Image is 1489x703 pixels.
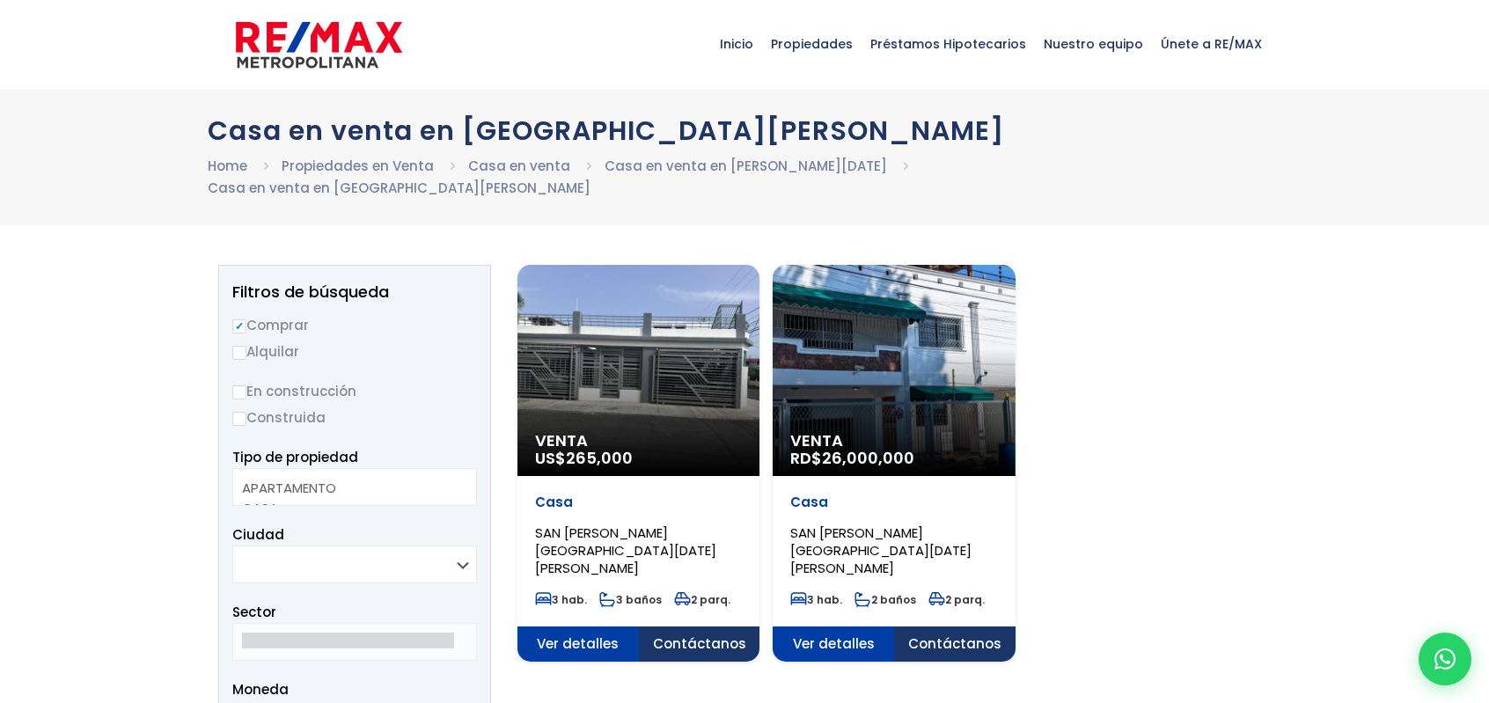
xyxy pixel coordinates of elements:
[232,412,246,426] input: Construida
[232,283,477,301] h2: Filtros de búsqueda
[208,179,590,197] a: Casa en venta en [GEOGRAPHIC_DATA][PERSON_NAME]
[773,626,894,662] span: Ver detalles
[232,314,477,336] label: Comprar
[232,341,477,362] label: Alquilar
[535,432,742,450] span: Venta
[232,385,246,399] input: En construcción
[232,448,358,466] span: Tipo de propiedad
[1152,18,1271,70] span: Únete a RE/MAX
[232,406,477,428] label: Construida
[1035,18,1152,70] span: Nuestro equipo
[208,157,247,175] a: Home
[232,380,477,402] label: En construcción
[790,432,997,450] span: Venta
[790,494,997,511] p: Casa
[605,157,887,175] a: Casa en venta en [PERSON_NAME][DATE]
[242,498,454,518] option: CASA
[566,447,633,469] span: 265,000
[535,524,716,577] span: SAN [PERSON_NAME][GEOGRAPHIC_DATA][DATE][PERSON_NAME]
[535,494,742,511] p: Casa
[894,626,1016,662] span: Contáctanos
[232,603,276,621] span: Sector
[232,346,246,360] input: Alquilar
[762,18,862,70] span: Propiedades
[822,447,914,469] span: 26,000,000
[773,265,1015,662] a: Venta RD$26,000,000 Casa SAN [PERSON_NAME][GEOGRAPHIC_DATA][DATE][PERSON_NAME] 3 hab. 2 baños 2 p...
[236,18,402,71] img: remax-metropolitana-logo
[928,592,985,607] span: 2 parq.
[535,592,587,607] span: 3 hab.
[232,319,246,333] input: Comprar
[674,592,730,607] span: 2 parq.
[208,115,1281,146] h1: Casa en venta en [GEOGRAPHIC_DATA][PERSON_NAME]
[790,592,842,607] span: 3 hab.
[282,157,434,175] a: Propiedades en Venta
[855,592,916,607] span: 2 baños
[790,524,972,577] span: SAN [PERSON_NAME][GEOGRAPHIC_DATA][DATE][PERSON_NAME]
[639,626,760,662] span: Contáctanos
[790,447,914,469] span: RD$
[535,447,633,469] span: US$
[599,592,662,607] span: 3 baños
[232,525,284,544] span: Ciudad
[468,157,570,175] a: Casa en venta
[242,478,454,498] option: APARTAMENTO
[232,678,477,700] span: Moneda
[711,18,762,70] span: Inicio
[517,626,639,662] span: Ver detalles
[517,265,759,662] a: Venta US$265,000 Casa SAN [PERSON_NAME][GEOGRAPHIC_DATA][DATE][PERSON_NAME] 3 hab. 3 baños 2 parq...
[862,18,1035,70] span: Préstamos Hipotecarios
